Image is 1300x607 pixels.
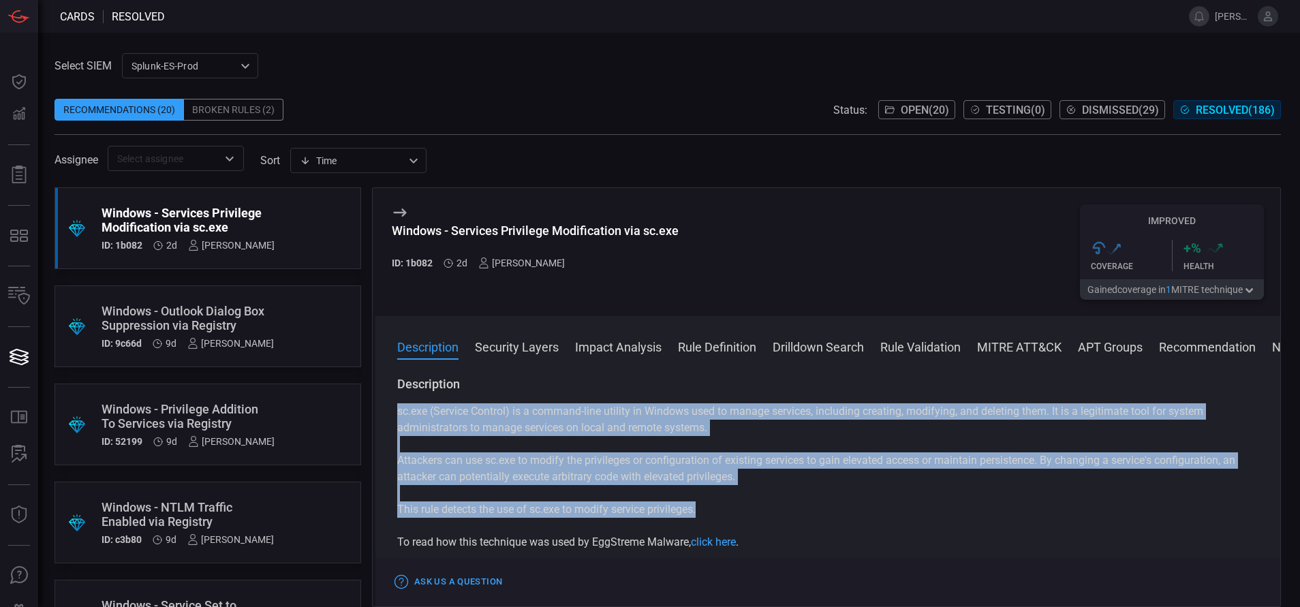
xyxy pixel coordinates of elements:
span: Resolved ( 186 ) [1196,104,1275,116]
button: ALERT ANALYSIS [3,438,35,471]
button: Gainedcoverage in1MITRE technique [1080,279,1264,300]
label: Select SIEM [55,59,112,72]
h5: ID: 9c66d [102,338,142,349]
button: Inventory [3,280,35,313]
div: Windows - Privilege Addition To Services via Registry [102,402,275,431]
div: Broken Rules (2) [184,99,283,121]
button: Security Layers [475,338,559,354]
h5: Improved [1080,215,1264,226]
button: MITRE ATT&CK [977,338,1062,354]
div: Health [1183,262,1265,271]
span: Status: [833,104,867,116]
button: Dismissed(29) [1059,100,1165,119]
h5: ID: 52199 [102,436,142,447]
span: Oct 05, 2025 12:55 PM [166,534,176,545]
span: [PERSON_NAME].[PERSON_NAME] [1215,11,1252,22]
span: Oct 12, 2025 2:55 PM [166,240,177,251]
h5: ID: 1b082 [392,258,433,268]
span: Open ( 20 ) [901,104,949,116]
span: Testing ( 0 ) [986,104,1045,116]
p: sc.exe (Service Control) is a command-line utility in Windows used to manage services, including ... [397,403,1258,436]
span: Dismissed ( 29 ) [1082,104,1159,116]
span: resolved [112,10,165,23]
p: Attackers can use sc.exe to modify the privileges or configuration of existing services to gain e... [397,452,1258,485]
button: Dashboard [3,65,35,98]
div: Windows - Services Privilege Modification via sc.exe [102,206,275,234]
div: Time [300,154,405,168]
div: [PERSON_NAME] [188,240,275,251]
span: Oct 12, 2025 2:55 PM [456,258,467,268]
button: Rule Catalog [3,401,35,434]
button: Cards [3,341,35,373]
input: Select assignee [112,150,217,167]
button: MITRE - Detection Posture [3,219,35,252]
button: Resolved(186) [1173,100,1281,119]
button: Detections [3,98,35,131]
button: Impact Analysis [575,338,662,354]
span: Cards [60,10,95,23]
p: This rule detects the use of sc.exe to modify service privileges. [397,501,1258,518]
p: To read how this technique was used by EggStreme Malware, . [397,534,1258,550]
span: Oct 05, 2025 12:55 PM [166,338,176,349]
label: sort [260,154,280,167]
h3: Description [397,376,1258,392]
div: Coverage [1091,262,1172,271]
button: Drilldown Search [773,338,864,354]
button: Rule Definition [678,338,756,354]
button: Ask Us a Question [392,572,506,593]
p: Splunk-ES-Prod [131,59,236,73]
div: Recommendations (20) [55,99,184,121]
div: [PERSON_NAME] [478,258,565,268]
div: [PERSON_NAME] [187,534,274,545]
span: Oct 05, 2025 12:55 PM [166,436,177,447]
button: Testing(0) [963,100,1051,119]
div: Windows - Services Privilege Modification via sc.exe [392,223,679,238]
div: Windows - Outlook Dialog Box Suppression via Registry [102,304,274,332]
div: [PERSON_NAME] [188,436,275,447]
h5: ID: 1b082 [102,240,142,251]
button: Threat Intelligence [3,499,35,531]
button: Rule Validation [880,338,961,354]
button: Open [220,149,239,168]
div: [PERSON_NAME] [187,338,274,349]
a: click here [691,535,736,548]
button: APT Groups [1078,338,1143,354]
button: Recommendation [1159,338,1256,354]
button: Open(20) [878,100,955,119]
button: Reports [3,159,35,191]
h3: + % [1183,240,1201,256]
button: Description [397,338,459,354]
span: Assignee [55,153,98,166]
div: Windows - NTLM Traffic Enabled via Registry [102,500,274,529]
button: Ask Us A Question [3,559,35,592]
h5: ID: c3b80 [102,534,142,545]
span: 1 [1166,284,1171,295]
